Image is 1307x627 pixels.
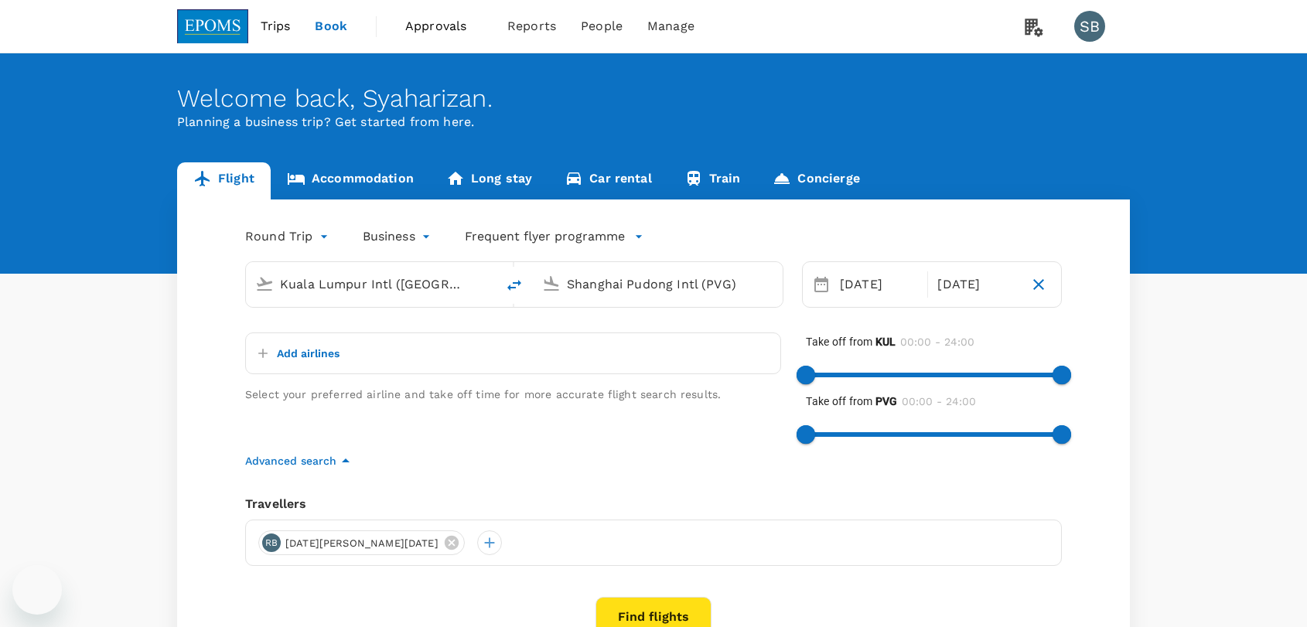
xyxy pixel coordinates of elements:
img: EPOMS SDN BHD [177,9,248,43]
button: Open [772,282,775,285]
input: Depart from [280,272,463,296]
b: PVG [875,395,898,407]
input: Going to [567,272,750,296]
span: [DATE][PERSON_NAME][DATE] [276,536,448,551]
button: Add airlines [252,339,340,367]
p: Select your preferred airline and take off time for more accurate flight search results. [245,387,781,402]
span: 00:00 - 24:00 [902,395,976,407]
span: Take off from [806,336,896,348]
button: delete [496,267,533,304]
div: Business [363,224,434,249]
span: Take off from [806,395,897,407]
p: Add airlines [277,346,340,361]
div: Travellers [245,495,1062,513]
span: Manage [647,17,694,36]
b: KUL [875,336,896,348]
div: [DATE] [931,269,1022,300]
iframe: Number of unread messages [49,562,80,578]
a: Flight [177,162,271,199]
a: Car rental [548,162,668,199]
span: Trips [261,17,291,36]
a: Long stay [430,162,548,199]
span: 00:00 - 24:00 [900,336,974,348]
p: Frequent flyer programme [465,227,625,246]
div: [DATE] [834,269,924,300]
a: Concierge [756,162,875,199]
button: Advanced search [245,452,355,470]
div: RB [262,533,281,552]
p: Advanced search [245,453,336,469]
button: Open [485,282,488,285]
button: Frequent flyer programme [465,227,643,246]
div: SB [1074,11,1105,42]
iframe: Button to launch messaging window, 1 unread message [12,565,62,615]
div: RB[DATE][PERSON_NAME][DATE] [258,530,465,555]
a: Train [668,162,757,199]
a: Accommodation [271,162,430,199]
p: Planning a business trip? Get started from here. [177,113,1130,131]
span: People [581,17,623,36]
span: Book [315,17,347,36]
div: Welcome back , Syaharizan . [177,84,1130,113]
span: Approvals [405,17,483,36]
div: Round Trip [245,224,332,249]
span: Reports [507,17,556,36]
